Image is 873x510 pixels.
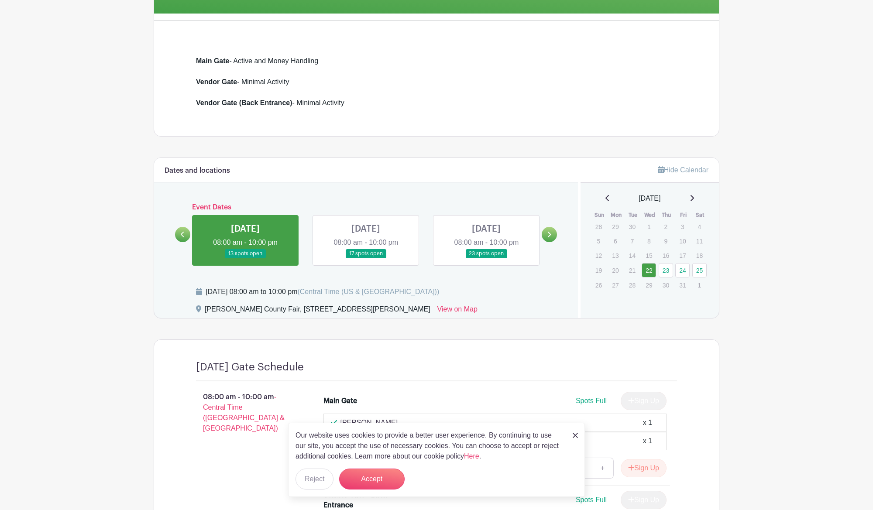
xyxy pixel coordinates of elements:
[642,278,656,292] p: 29
[576,496,607,503] span: Spots Full
[659,263,673,277] a: 23
[196,98,677,108] div: - Minimal Activity
[675,220,690,233] p: 3
[339,469,405,489] button: Accept
[591,249,606,262] p: 12
[643,436,652,446] div: x 1
[659,278,673,292] p: 30
[205,304,430,318] div: [PERSON_NAME] County Fair, [STREET_ADDRESS][PERSON_NAME]
[608,249,622,262] p: 13
[608,220,622,233] p: 29
[196,361,304,373] h4: [DATE] Gate Schedule
[608,234,622,248] p: 6
[591,211,608,219] th: Sun
[639,193,660,204] span: [DATE]
[659,249,673,262] p: 16
[675,278,690,292] p: 31
[464,452,479,460] a: Here
[608,264,622,277] p: 20
[692,249,707,262] p: 18
[323,396,357,406] div: Main Gate
[642,263,656,277] a: 22
[608,278,622,292] p: 27
[641,211,658,219] th: Wed
[692,220,707,233] p: 4
[608,211,625,219] th: Mon
[190,203,542,212] h6: Event Dates
[591,278,606,292] p: 26
[659,220,673,233] p: 2
[182,388,309,437] p: 08:00 am - 10:00 am
[625,278,639,292] p: 28
[592,458,614,479] a: +
[642,249,656,262] p: 15
[206,287,439,297] div: [DATE] 08:00 am to 10:00 pm
[196,99,292,106] strong: Vendor Gate (Back Entrance)
[573,433,578,438] img: close_button-5f87c8562297e5c2d7936805f587ecaba9071eb48480494691a3f1689db116b3.svg
[692,278,707,292] p: 1
[297,288,439,295] span: (Central Time (US & [GEOGRAPHIC_DATA]))
[196,56,677,77] div: - Active and Money Handling
[675,211,692,219] th: Fri
[675,234,690,248] p: 10
[591,234,606,248] p: 5
[625,211,642,219] th: Tue
[625,264,639,277] p: 21
[196,57,229,65] strong: Main Gate
[621,459,667,477] button: Sign Up
[642,234,656,248] p: 8
[576,397,607,404] span: Spots Full
[296,469,333,489] button: Reject
[591,220,606,233] p: 28
[675,249,690,262] p: 17
[625,234,639,248] p: 7
[625,249,639,262] p: 14
[625,220,639,233] p: 30
[591,264,606,277] p: 19
[437,304,478,318] a: View on Map
[165,167,230,175] h6: Dates and locations
[196,78,237,86] strong: Vendor Gate
[659,234,673,248] p: 9
[692,211,709,219] th: Sat
[196,77,677,98] div: - Minimal Activity
[340,418,398,428] p: [PERSON_NAME]
[692,263,707,277] a: 25
[296,430,564,462] p: Our website uses cookies to provide a better user experience. By continuing to use our site, you ...
[643,418,652,428] div: x 1
[658,166,708,174] a: Hide Calendar
[692,234,707,248] p: 11
[675,263,690,277] a: 24
[658,211,675,219] th: Thu
[642,220,656,233] p: 1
